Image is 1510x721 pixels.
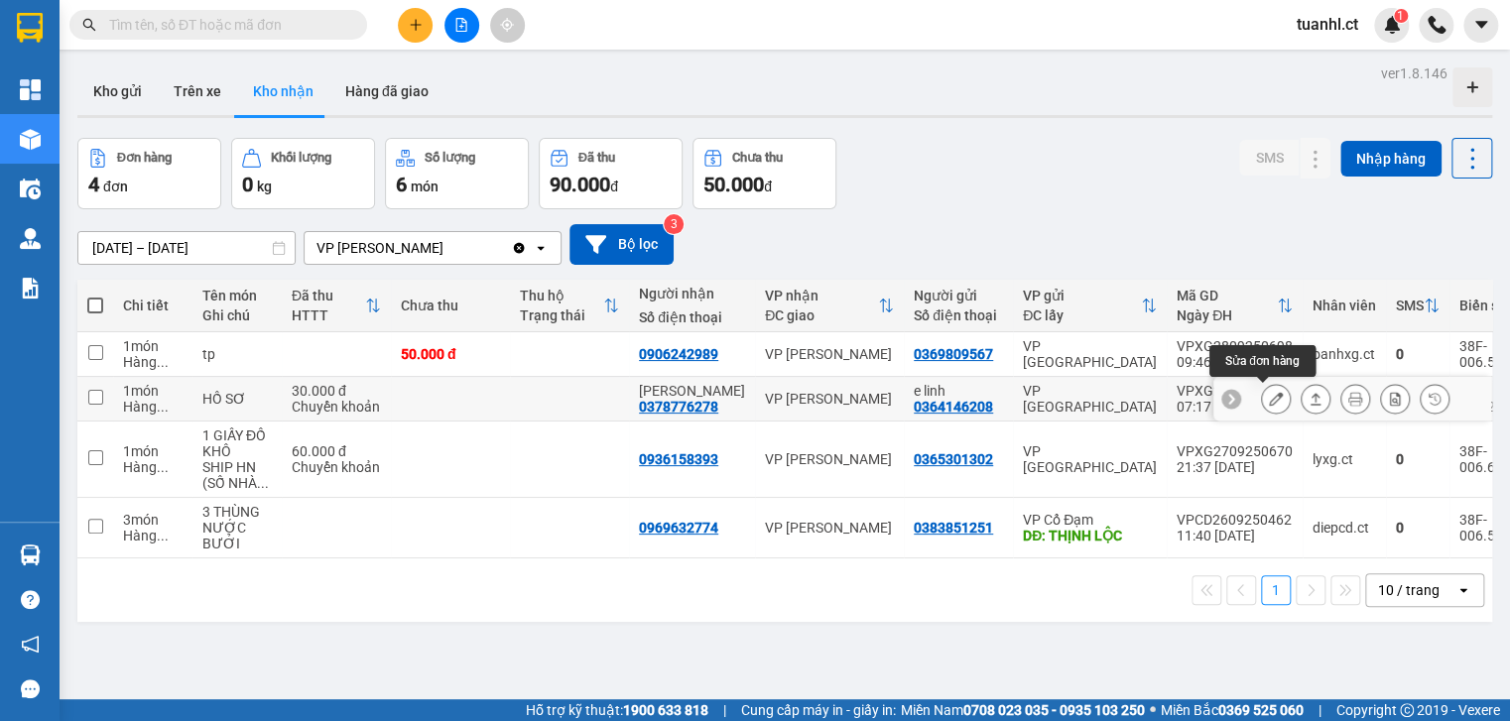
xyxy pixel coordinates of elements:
[914,383,1003,399] div: e linh
[1396,298,1424,313] div: SMS
[21,590,40,609] span: question-circle
[202,459,272,491] div: SHIP HN (SỐ NHÀ 5, NGÁCH 3, NGÕ GIẾNG MỨT, BẠCH MAI, HÀ NỘI)
[511,240,527,256] svg: Clear value
[569,224,674,265] button: Bộ lọc
[610,179,618,194] span: đ
[723,699,726,721] span: |
[316,238,443,258] div: VP [PERSON_NAME]
[692,138,836,209] button: Chưa thu50.000đ
[17,13,43,43] img: logo-vxr
[20,129,41,150] img: warehouse-icon
[914,346,993,362] div: 0369809567
[765,307,878,323] div: ĐC giao
[539,138,683,209] button: Đã thu90.000đ
[257,179,272,194] span: kg
[1013,280,1167,332] th: Toggle SortBy
[1313,520,1376,536] div: diepcd.ct
[1177,307,1277,323] div: Ngày ĐH
[914,451,993,467] div: 0365301302
[401,298,500,313] div: Chưa thu
[292,443,381,459] div: 60.000 đ
[202,346,272,362] div: tp
[1452,67,1492,107] div: Tạo kho hàng mới
[158,67,237,115] button: Trên xe
[741,699,896,721] span: Cung cấp máy in - giấy in:
[385,138,529,209] button: Số lượng6món
[202,427,272,459] div: 1 GIẤY ĐỒ KHÔ
[520,307,603,323] div: Trạng thái
[401,346,500,362] div: 50.000 đ
[732,151,783,165] div: Chưa thu
[292,288,365,303] div: Đã thu
[1313,298,1376,313] div: Nhân viên
[109,14,343,36] input: Tìm tên, số ĐT hoặc mã đơn
[1301,384,1330,414] div: Giao hàng
[1177,459,1293,475] div: 21:37 [DATE]
[20,228,41,249] img: warehouse-icon
[117,151,172,165] div: Đơn hàng
[1177,512,1293,528] div: VPCD2609250462
[411,179,439,194] span: món
[1428,16,1446,34] img: phone-icon
[755,280,904,332] th: Toggle SortBy
[202,504,272,551] div: 3 THÙNG NƯỚC BƯỞI
[1177,443,1293,459] div: VPXG2709250670
[1313,451,1376,467] div: lyxg.ct
[202,288,272,303] div: Tên món
[1383,16,1401,34] img: icon-new-feature
[765,288,878,303] div: VP nhận
[1378,580,1440,600] div: 10 / trang
[1396,346,1440,362] div: 0
[242,173,253,196] span: 0
[123,443,183,459] div: 1 món
[123,354,183,370] div: Hàng thông thường
[1177,338,1293,354] div: VPXG2809250698
[901,699,1145,721] span: Miền Nam
[1472,16,1490,34] span: caret-down
[1261,384,1291,414] div: Sửa đơn hàng
[103,179,128,194] span: đơn
[1023,443,1157,475] div: VP [GEOGRAPHIC_DATA]
[20,278,41,299] img: solution-icon
[82,18,96,32] span: search
[1381,62,1447,84] div: ver 1.8.146
[1394,9,1408,23] sup: 1
[1463,8,1498,43] button: caret-down
[1023,288,1141,303] div: VP gửi
[1177,383,1293,399] div: VPXG2809250686
[1239,140,1299,176] button: SMS
[398,8,433,43] button: plus
[282,280,391,332] th: Toggle SortBy
[914,307,1003,323] div: Số điện thoại
[202,307,272,323] div: Ghi chú
[765,391,894,407] div: VP [PERSON_NAME]
[1396,520,1440,536] div: 0
[623,702,708,718] strong: 1900 633 818
[257,475,269,491] span: ...
[914,288,1003,303] div: Người gửi
[77,67,158,115] button: Kho gửi
[454,18,468,32] span: file-add
[409,18,423,32] span: plus
[1313,346,1376,362] div: oanhxg.ct
[1023,512,1157,528] div: VP Cổ Đạm
[500,18,514,32] span: aim
[123,512,183,528] div: 3 món
[1319,699,1321,721] span: |
[1340,141,1442,177] button: Nhập hàng
[1177,528,1293,543] div: 11:40 [DATE]
[396,173,407,196] span: 6
[1261,575,1291,605] button: 1
[639,383,745,399] div: HẢI NGHI
[1400,703,1414,717] span: copyright
[123,298,183,313] div: Chi tiết
[1209,345,1316,377] div: Sửa đơn hàng
[664,214,684,234] sup: 3
[533,240,549,256] svg: open
[639,451,718,467] div: 0936158393
[1167,280,1303,332] th: Toggle SortBy
[123,459,183,475] div: Hàng thông thường
[425,151,475,165] div: Số lượng
[157,459,169,475] span: ...
[1023,307,1141,323] div: ĐC lấy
